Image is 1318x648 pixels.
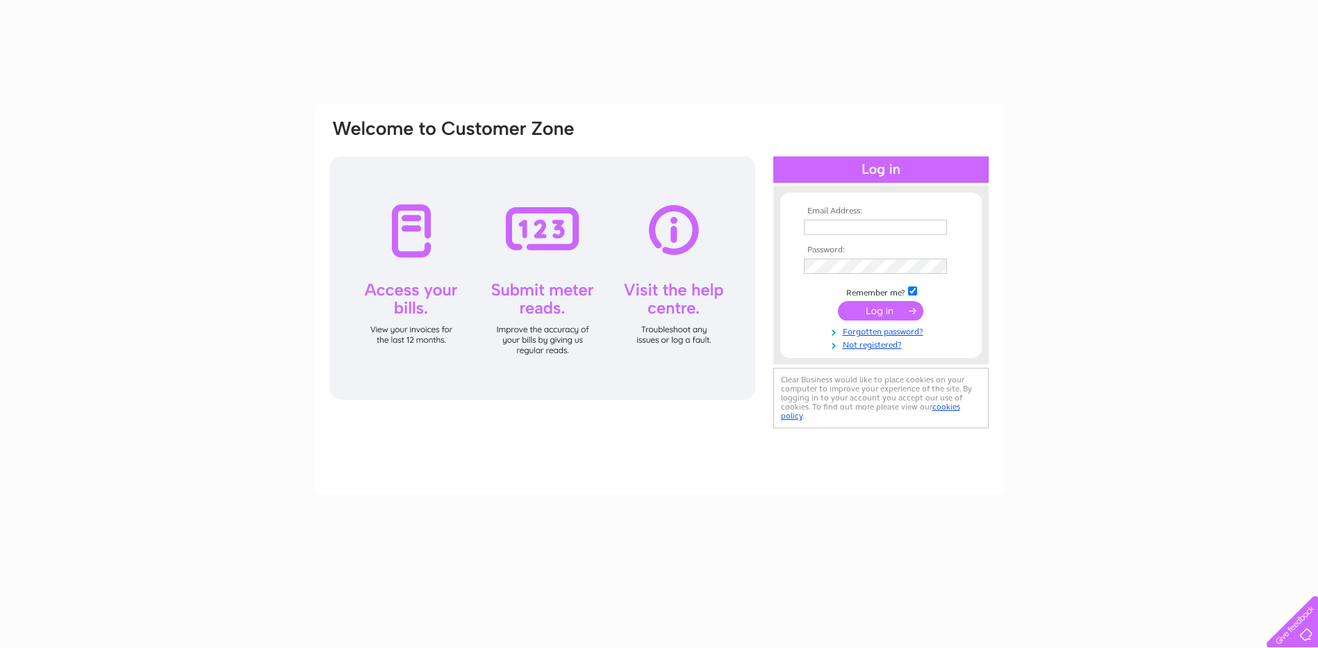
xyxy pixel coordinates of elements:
[804,324,962,337] a: Forgotten password?
[773,368,989,428] div: Clear Business would like to place cookies on your computer to improve your experience of the sit...
[800,245,962,255] th: Password:
[781,402,960,421] a: cookies policy
[838,301,923,321] input: Submit
[804,337,962,350] a: Not registered?
[800,284,962,298] td: Remember me?
[800,206,962,216] th: Email Address:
